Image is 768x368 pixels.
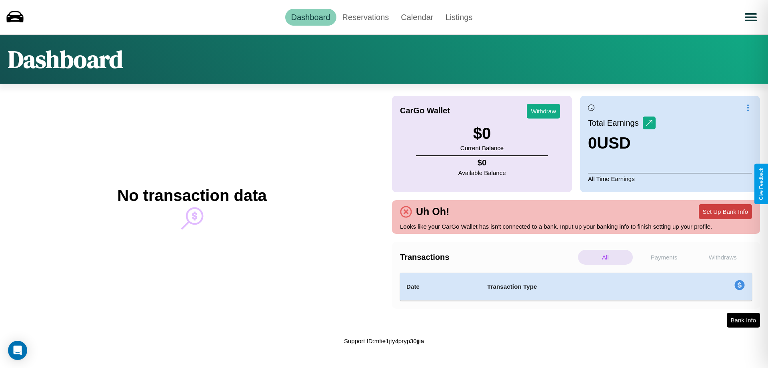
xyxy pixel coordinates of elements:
[400,273,752,301] table: simple table
[344,336,424,346] p: Support ID: mfie1jty4pryp30jjia
[336,9,395,26] a: Reservations
[727,313,760,328] button: Bank Info
[400,221,752,232] p: Looks like your CarGo Wallet has isn't connected to a bank. Input up your banking info to finish ...
[527,104,560,119] button: Withdraw
[395,9,439,26] a: Calendar
[117,187,266,205] h2: No transaction data
[578,250,633,265] p: All
[637,250,692,265] p: Payments
[458,167,506,178] p: Available Balance
[412,206,453,217] h4: Uh Oh!
[8,43,123,76] h1: Dashboard
[406,282,474,292] h4: Date
[460,143,504,153] p: Current Balance
[588,116,643,130] p: Total Earnings
[285,9,336,26] a: Dashboard
[400,106,450,115] h4: CarGo Wallet
[487,282,669,292] h4: Transaction Type
[8,341,27,360] div: Open Intercom Messenger
[699,204,752,219] button: Set Up Bank Info
[740,6,762,28] button: Open menu
[588,134,656,152] h3: 0 USD
[400,253,576,262] h4: Transactions
[758,168,764,200] div: Give Feedback
[460,125,504,143] h3: $ 0
[695,250,750,265] p: Withdraws
[458,158,506,167] h4: $ 0
[588,173,752,184] p: All Time Earnings
[439,9,478,26] a: Listings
